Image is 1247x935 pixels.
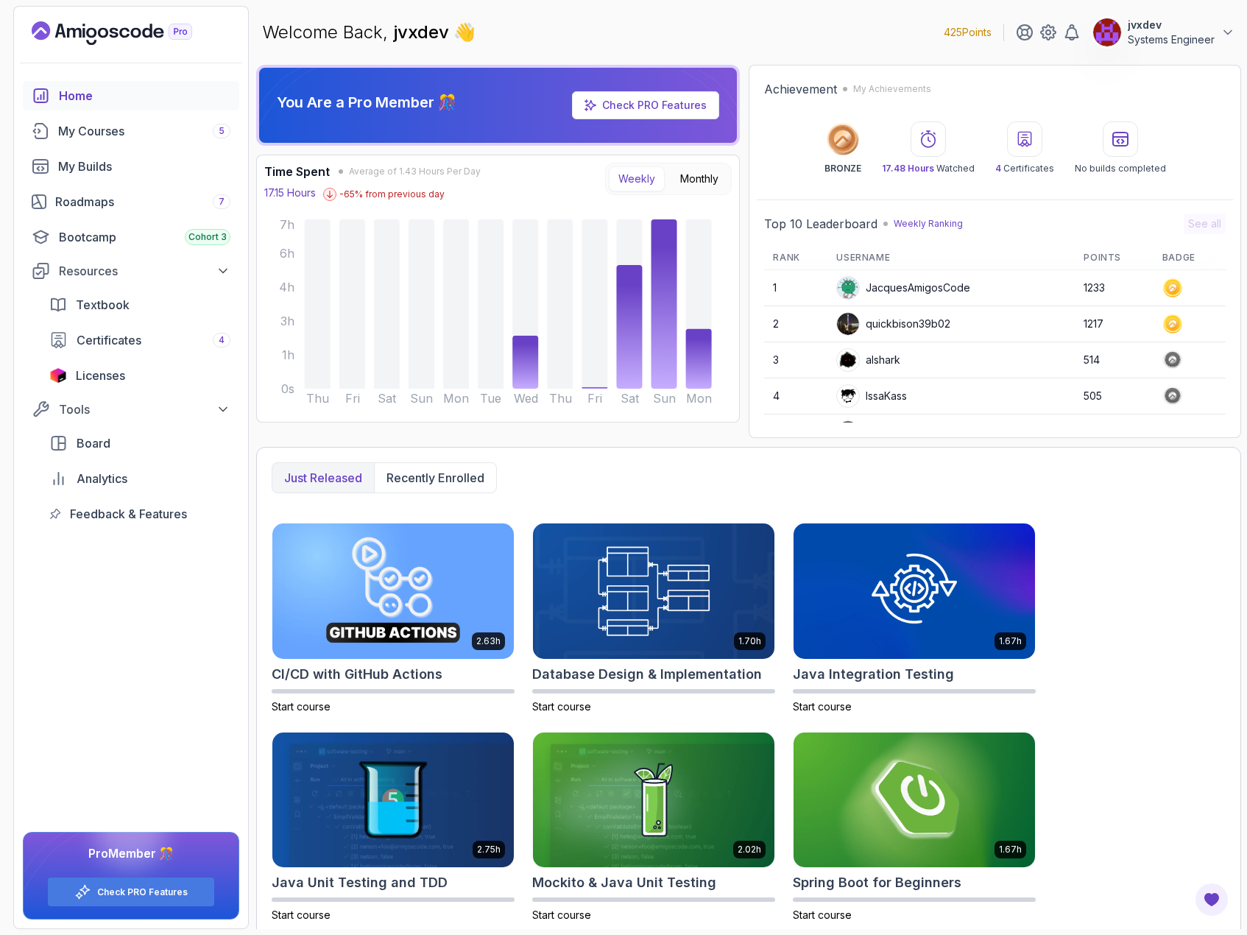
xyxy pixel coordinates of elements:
[1075,270,1153,306] td: 1233
[280,314,294,328] tspan: 3h
[219,334,225,346] span: 4
[272,523,515,714] a: CI/CD with GitHub Actions card2.63hCI/CD with GitHub ActionsStart course
[602,99,707,111] a: Check PRO Features
[77,434,110,452] span: Board
[280,246,294,261] tspan: 6h
[532,523,775,714] a: Database Design & Implementation card1.70hDatabase Design & ImplementationStart course
[764,342,827,378] td: 3
[1075,246,1153,270] th: Points
[280,217,294,232] tspan: 7h
[837,277,859,299] img: default monster avatar
[219,196,225,208] span: 7
[58,122,230,140] div: My Courses
[764,378,827,414] td: 4
[1194,882,1229,917] button: Open Feedback Button
[272,908,331,921] span: Start course
[793,664,954,685] h2: Java Integration Testing
[264,163,330,180] h3: Time Spent
[827,246,1075,270] th: Username
[272,732,515,923] a: Java Unit Testing and TDD card2.75hJava Unit Testing and TDDStart course
[349,166,481,177] span: Average of 1.43 Hours Per Day
[70,505,187,523] span: Feedback & Features
[272,664,442,685] h2: CI/CD with GitHub Actions
[738,844,761,855] p: 2.02h
[264,186,316,200] p: 17.15 Hours
[410,391,433,406] tspan: Sun
[476,635,501,647] p: 2.63h
[23,152,239,181] a: builds
[824,163,861,174] p: BRONZE
[23,396,239,423] button: Tools
[1093,18,1121,46] img: user profile image
[277,92,456,113] p: You Are a Pro Member 🎊
[836,420,919,444] div: Apply5489
[999,635,1022,647] p: 1.67h
[477,844,501,855] p: 2.75h
[279,280,294,294] tspan: 4h
[794,733,1035,868] img: Spring Boot for Beginners card
[995,163,1054,174] p: Certificates
[686,391,712,406] tspan: Mon
[272,523,514,659] img: CI/CD with GitHub Actions card
[837,385,859,407] img: user profile image
[999,844,1022,855] p: 1.67h
[1154,246,1226,270] th: Badge
[587,391,602,406] tspan: Fri
[58,158,230,175] div: My Builds
[532,908,591,921] span: Start course
[764,80,837,98] h2: Achievement
[32,21,226,45] a: Landing page
[188,231,227,243] span: Cohort 3
[306,391,329,406] tspan: Thu
[480,391,501,406] tspan: Tue
[944,25,992,40] p: 425 Points
[393,21,453,43] span: jvxdev
[272,463,374,493] button: Just released
[793,908,852,921] span: Start course
[794,523,1035,659] img: Java Integration Testing card
[23,116,239,146] a: courses
[23,222,239,252] a: bootcamp
[882,163,934,174] span: 17.48 Hours
[532,732,775,923] a: Mockito & Java Unit Testing card2.02hMockito & Java Unit TestingStart course
[532,664,762,685] h2: Database Design & Implementation
[533,733,774,868] img: Mockito & Java Unit Testing card
[882,163,975,174] p: Watched
[836,276,970,300] div: JacquesAmigosCode
[1075,163,1166,174] p: No builds completed
[272,872,448,893] h2: Java Unit Testing and TDD
[59,262,230,280] div: Resources
[77,470,127,487] span: Analytics
[272,700,331,713] span: Start course
[671,166,728,191] button: Monthly
[284,469,362,487] p: Just released
[532,700,591,713] span: Start course
[853,83,931,95] p: My Achievements
[77,331,141,349] span: Certificates
[837,421,859,443] img: user profile image
[549,391,572,406] tspan: Thu
[653,391,676,406] tspan: Sun
[764,270,827,306] td: 1
[1075,342,1153,378] td: 514
[443,391,469,406] tspan: Mon
[1128,18,1215,32] p: jvxdev
[1075,306,1153,342] td: 1217
[837,349,859,371] img: user profile image
[738,635,761,647] p: 1.70h
[793,523,1036,714] a: Java Integration Testing card1.67hJava Integration TestingStart course
[532,872,716,893] h2: Mockito & Java Unit Testing
[793,700,852,713] span: Start course
[40,325,239,355] a: certificates
[451,17,481,48] span: 👋
[764,246,827,270] th: Rank
[386,469,484,487] p: Recently enrolled
[764,414,827,451] td: 5
[40,428,239,458] a: board
[1128,32,1215,47] p: Systems Engineer
[1092,18,1235,47] button: user profile imagejvxdevSystems Engineer
[837,313,859,335] img: user profile image
[514,391,538,406] tspan: Wed
[281,381,294,396] tspan: 0s
[23,81,239,110] a: home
